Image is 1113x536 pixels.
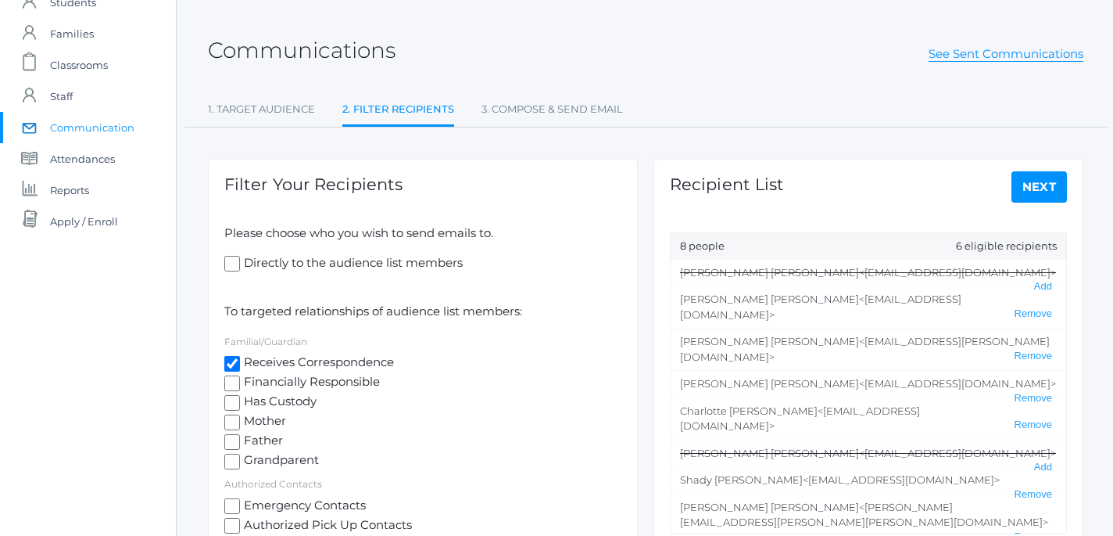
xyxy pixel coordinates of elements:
span: Attendances [50,143,115,174]
span: Apply / Enroll [50,206,118,237]
span: 6 eligible recipients [956,239,1057,254]
button: Remove [1010,350,1057,363]
span: Communication [50,112,134,143]
span: Staff [50,81,73,112]
button: Remove [1010,488,1057,502]
button: Add [1029,461,1057,474]
span: [PERSON_NAME] [PERSON_NAME] [680,447,859,459]
a: Next [1011,171,1068,203]
input: Authorized Pick Up Contacts [224,518,240,534]
span: Shady [PERSON_NAME] [680,473,803,486]
p: To targeted relationships of audience list members: [224,303,621,321]
input: Directly to the audience list members [224,256,240,272]
input: Emergency Contacts [224,498,240,514]
span: Father [240,432,283,451]
h1: Recipient List [670,175,784,193]
span: Reports [50,174,89,206]
input: Financially Responsible [224,376,240,391]
button: Remove [1010,392,1057,405]
span: Directly to the audience list members [240,254,463,274]
label: Authorized Contacts [224,478,322,490]
span: Receives Correspondence [240,354,394,373]
input: Receives Correspondence [224,356,240,372]
a: 1. Target Audience [208,94,315,125]
span: Classrooms [50,49,108,81]
span: Has Custody [240,393,317,412]
span: <[EMAIL_ADDRESS][PERSON_NAME][DOMAIN_NAME]> [680,335,1050,363]
span: Emergency Contacts [240,497,366,516]
input: Grandparent [224,454,240,469]
button: Add [1029,280,1057,293]
input: Mother [224,415,240,430]
a: 2. Filter Recipients [342,94,454,128]
span: <[EMAIL_ADDRESS][DOMAIN_NAME]> [680,293,961,321]
span: <[EMAIL_ADDRESS][DOMAIN_NAME]> [859,447,1056,459]
p: Please choose who you wish to send emails to. [224,225,621,243]
button: Remove [1010,308,1057,321]
span: [PERSON_NAME] [PERSON_NAME] [680,293,859,305]
span: <[EMAIL_ADDRESS][DOMAIN_NAME]> [859,266,1056,279]
span: <[EMAIL_ADDRESS][DOMAIN_NAME]> [859,377,1056,390]
a: 3. Compose & Send Email [481,94,623,125]
label: Familial/Guardian [224,336,307,347]
h2: Communications [208,38,395,63]
span: [PERSON_NAME] [PERSON_NAME] [680,377,859,390]
span: Authorized Pick Up Contacts [240,516,412,536]
span: Families [50,18,94,49]
span: [PERSON_NAME] [PERSON_NAME] [680,501,859,513]
span: Grandparent [240,451,319,471]
span: <[PERSON_NAME][EMAIL_ADDRESS][PERSON_NAME][PERSON_NAME][DOMAIN_NAME]> [680,501,1048,529]
span: [PERSON_NAME] [PERSON_NAME] [680,266,859,279]
span: Charlotte [PERSON_NAME] [680,405,818,417]
span: Financially Responsible [240,373,380,393]
span: Mother [240,412,286,432]
span: [PERSON_NAME] [PERSON_NAME] [680,335,859,347]
span: <[EMAIL_ADDRESS][DOMAIN_NAME]> [803,473,1000,486]
a: See Sent Communications [929,46,1083,62]
h1: Filter Your Recipients [224,175,403,193]
button: Remove [1010,419,1057,432]
div: 8 people [671,233,1066,260]
input: Has Custody [224,395,240,411]
input: Father [224,434,240,450]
